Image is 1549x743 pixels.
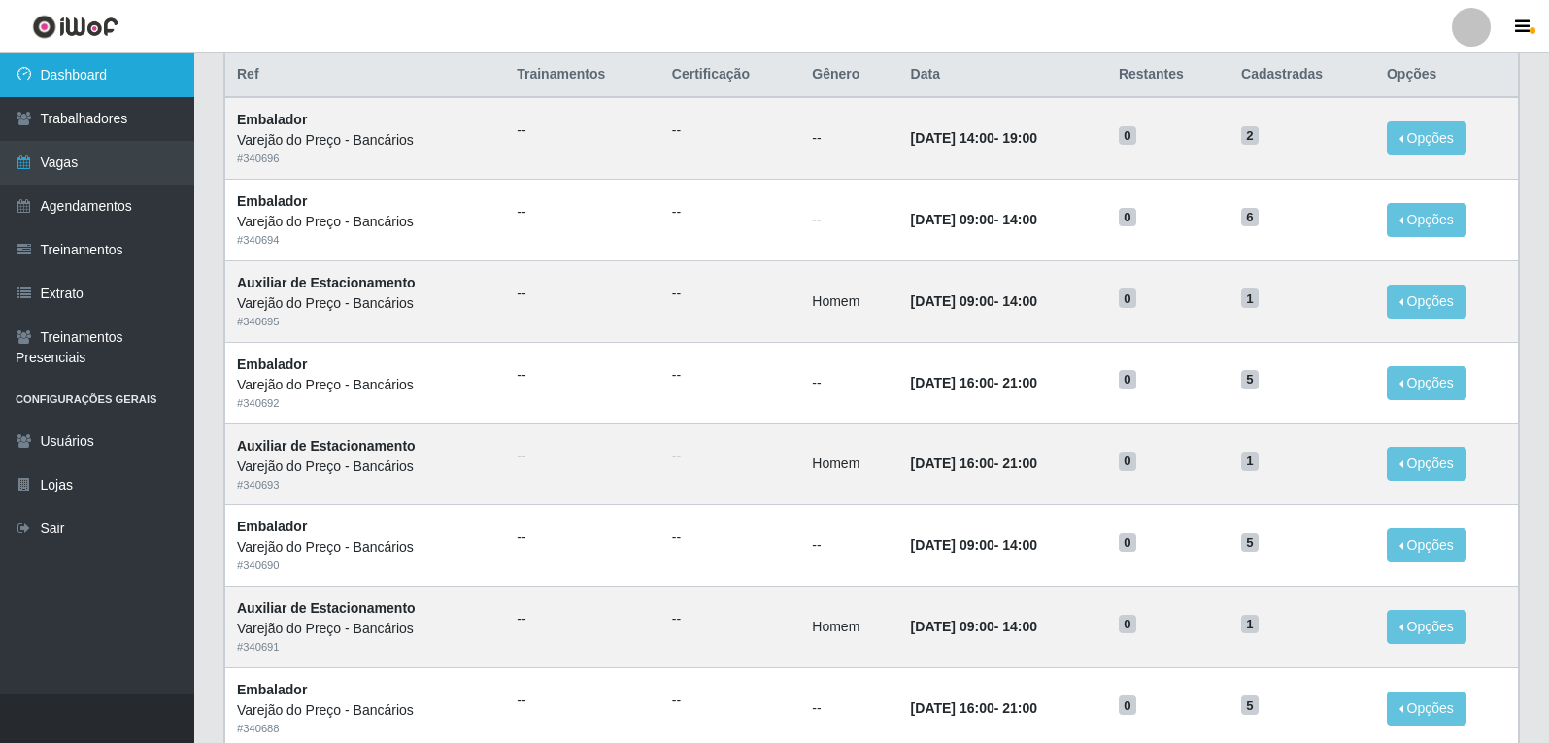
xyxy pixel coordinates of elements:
[1387,692,1466,726] button: Opções
[517,446,649,466] ul: --
[237,456,493,477] div: Varejão do Preço - Bancários
[1002,130,1037,146] time: 19:00
[911,456,1037,471] strong: -
[237,557,493,574] div: # 340690
[517,527,649,548] ul: --
[672,609,790,629] ul: --
[800,587,898,668] td: Homem
[1119,533,1136,553] span: 0
[800,180,898,261] td: --
[800,342,898,423] td: --
[911,130,1037,146] strong: -
[911,293,994,309] time: [DATE] 09:00
[1241,695,1259,715] span: 5
[800,423,898,505] td: Homem
[237,700,493,721] div: Varejão do Preço - Bancários
[237,639,493,656] div: # 340691
[1229,52,1375,98] th: Cadastradas
[517,365,649,386] ul: --
[237,356,307,372] strong: Embalador
[911,619,1037,634] strong: -
[1387,447,1466,481] button: Opções
[911,375,1037,390] strong: -
[800,97,898,179] td: --
[237,600,416,616] strong: Auxiliar de Estacionamento
[1241,208,1259,227] span: 6
[1002,456,1037,471] time: 21:00
[1119,288,1136,308] span: 0
[237,438,416,454] strong: Auxiliar de Estacionamento
[237,275,416,290] strong: Auxiliar de Estacionamento
[1387,610,1466,644] button: Opções
[660,52,801,98] th: Certificação
[1241,615,1259,634] span: 1
[1002,700,1037,716] time: 21:00
[237,477,493,493] div: # 340693
[237,130,493,151] div: Varejão do Preço - Bancários
[1119,615,1136,634] span: 0
[911,130,994,146] time: [DATE] 14:00
[505,52,660,98] th: Trainamentos
[1119,208,1136,227] span: 0
[1002,537,1037,553] time: 14:00
[911,537,1037,553] strong: -
[1241,370,1259,389] span: 5
[1002,212,1037,227] time: 14:00
[1002,619,1037,634] time: 14:00
[237,151,493,167] div: # 340696
[517,120,649,141] ul: --
[237,721,493,737] div: # 340688
[1119,695,1136,715] span: 0
[800,260,898,342] td: Homem
[672,202,790,222] ul: --
[517,691,649,711] ul: --
[911,537,994,553] time: [DATE] 09:00
[225,52,506,98] th: Ref
[237,112,307,127] strong: Embalador
[237,232,493,249] div: # 340694
[911,375,994,390] time: [DATE] 16:00
[1375,52,1519,98] th: Opções
[672,120,790,141] ul: --
[672,365,790,386] ul: --
[899,52,1107,98] th: Data
[800,505,898,587] td: --
[1387,285,1466,319] button: Opções
[1387,366,1466,400] button: Opções
[1241,126,1259,146] span: 2
[1107,52,1229,98] th: Restantes
[237,519,307,534] strong: Embalador
[800,52,898,98] th: Gênero
[1119,126,1136,146] span: 0
[237,375,493,395] div: Varejão do Preço - Bancários
[1241,533,1259,553] span: 5
[911,700,1037,716] strong: -
[672,446,790,466] ul: --
[911,293,1037,309] strong: -
[911,700,994,716] time: [DATE] 16:00
[672,527,790,548] ul: --
[517,609,649,629] ul: --
[517,284,649,304] ul: --
[672,284,790,304] ul: --
[237,212,493,232] div: Varejão do Preço - Bancários
[237,682,307,697] strong: Embalador
[1387,203,1466,237] button: Opções
[1119,452,1136,471] span: 0
[672,691,790,711] ul: --
[237,619,493,639] div: Varejão do Preço - Bancários
[1387,121,1466,155] button: Opções
[1119,370,1136,389] span: 0
[911,212,1037,227] strong: -
[1241,288,1259,308] span: 1
[32,15,118,39] img: CoreUI Logo
[911,619,994,634] time: [DATE] 09:00
[911,456,994,471] time: [DATE] 16:00
[911,212,994,227] time: [DATE] 09:00
[237,193,307,209] strong: Embalador
[237,293,493,314] div: Varejão do Preço - Bancários
[1002,293,1037,309] time: 14:00
[1002,375,1037,390] time: 21:00
[237,314,493,330] div: # 340695
[517,202,649,222] ul: --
